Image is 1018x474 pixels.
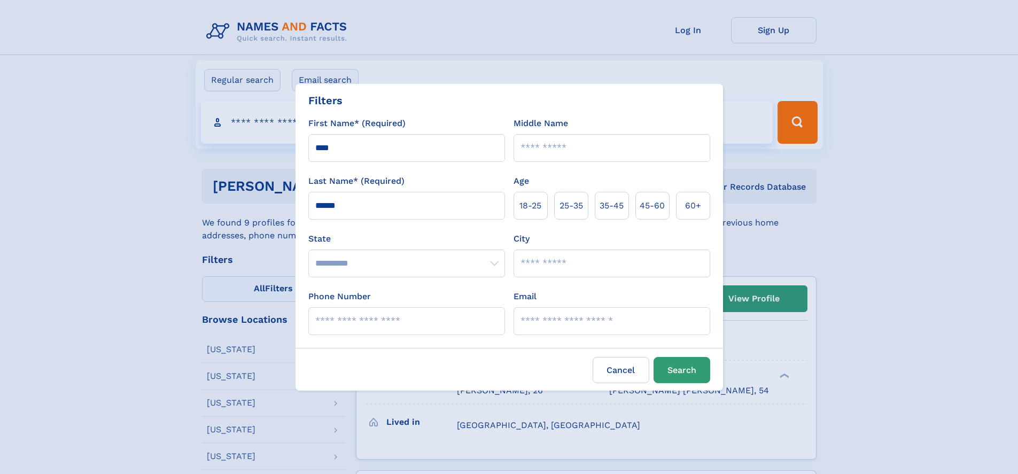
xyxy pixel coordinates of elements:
label: Phone Number [308,290,371,303]
label: First Name* (Required) [308,117,406,130]
label: City [514,232,530,245]
label: Middle Name [514,117,568,130]
label: Email [514,290,537,303]
span: 60+ [685,199,701,212]
label: Last Name* (Required) [308,175,405,188]
span: 18‑25 [519,199,541,212]
label: Cancel [593,357,649,383]
button: Search [654,357,710,383]
div: Filters [308,92,343,108]
span: 25‑35 [559,199,583,212]
label: Age [514,175,529,188]
span: 35‑45 [600,199,624,212]
label: State [308,232,505,245]
span: 45‑60 [640,199,665,212]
